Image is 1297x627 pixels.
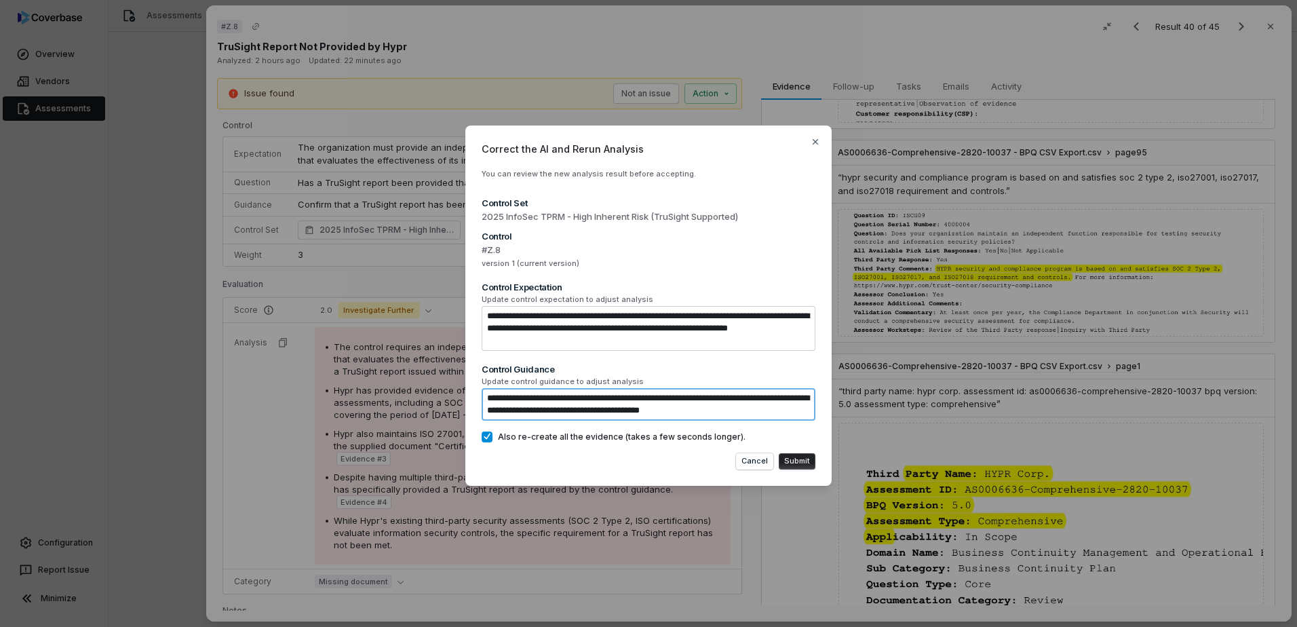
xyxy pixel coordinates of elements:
[482,230,815,242] div: Control
[482,432,492,442] button: Also re-create all the evidence (takes a few seconds longer).
[482,363,815,375] div: Control Guidance
[482,197,815,209] div: Control Set
[482,142,815,156] span: Correct the AI and Rerun Analysis
[498,432,746,442] span: Also re-create all the evidence (takes a few seconds longer).
[482,259,815,269] span: version 1 (current version)
[482,244,815,257] span: #Z.8
[779,453,815,470] button: Submit
[482,210,815,224] span: 2025 InfoSec TPRM - High Inherent Risk (TruSight Supported)
[482,294,815,305] span: Update control expectation to adjust analysis
[482,377,815,387] span: Update control guidance to adjust analysis
[482,281,815,293] div: Control Expectation
[736,453,773,470] button: Cancel
[482,169,696,178] span: You can review the new analysis result before accepting.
